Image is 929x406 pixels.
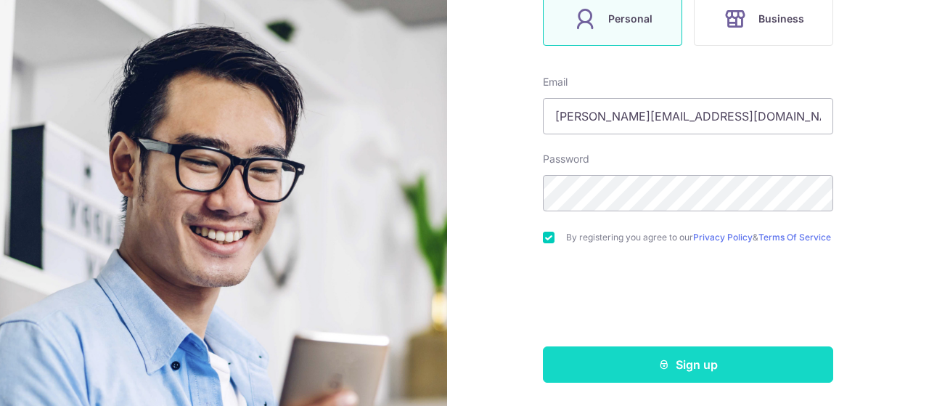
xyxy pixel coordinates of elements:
label: By registering you agree to our & [566,232,833,243]
a: Privacy Policy [693,232,753,243]
button: Sign up [543,346,833,383]
label: Email [543,75,568,89]
span: Personal [608,10,652,28]
input: Enter your Email [543,98,833,134]
label: Password [543,152,589,166]
span: Business [758,10,804,28]
a: Terms Of Service [758,232,831,243]
iframe: reCAPTCHA [578,272,798,329]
